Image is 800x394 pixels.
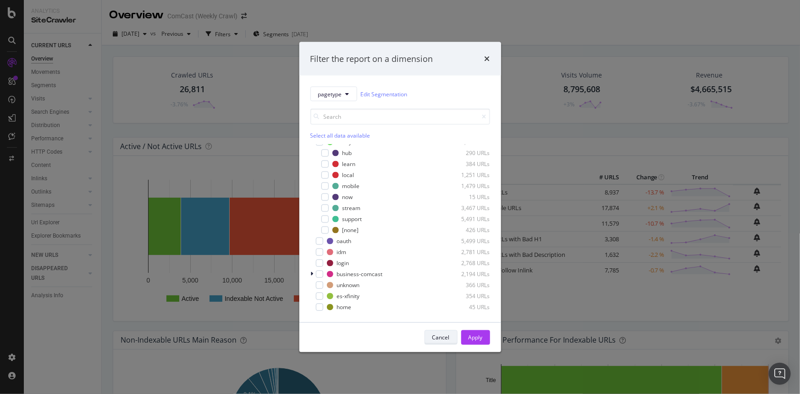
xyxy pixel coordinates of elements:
[342,182,360,190] div: mobile
[445,204,490,212] div: 3,467 URLs
[445,281,490,289] div: 366 URLs
[337,237,352,245] div: oauth
[342,193,353,201] div: now
[445,292,490,300] div: 354 URLs
[337,292,360,300] div: es-xfinity
[337,259,349,267] div: login
[445,248,490,256] div: 2,781 URLs
[445,171,490,179] div: 1,251 URLs
[445,259,490,267] div: 2,768 URLs
[445,270,490,278] div: 2,194 URLs
[310,132,490,140] div: Select all data available
[310,53,433,65] div: Filter the report on a dimension
[342,226,359,234] div: [none]
[342,204,361,212] div: stream
[310,87,357,101] button: pagetype
[337,270,383,278] div: business-comcast
[445,149,490,157] div: 290 URLs
[485,53,490,65] div: times
[342,215,362,223] div: support
[342,149,352,157] div: hub
[361,89,408,99] a: Edit Segmentation
[299,42,501,352] div: modal
[445,160,490,168] div: 384 URLs
[342,171,354,179] div: local
[445,237,490,245] div: 5,499 URLs
[445,226,490,234] div: 426 URLs
[469,333,483,341] div: Apply
[769,363,791,385] div: Open Intercom Messenger
[318,90,342,98] span: pagetype
[445,215,490,223] div: 5,491 URLs
[337,303,352,311] div: home
[445,182,490,190] div: 1,479 URLs
[342,160,356,168] div: learn
[425,330,458,345] button: Cancel
[461,330,490,345] button: Apply
[337,248,347,256] div: idm
[310,109,490,125] input: Search
[445,303,490,311] div: 45 URLs
[337,281,360,289] div: unknown
[432,333,450,341] div: Cancel
[445,193,490,201] div: 15 URLs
